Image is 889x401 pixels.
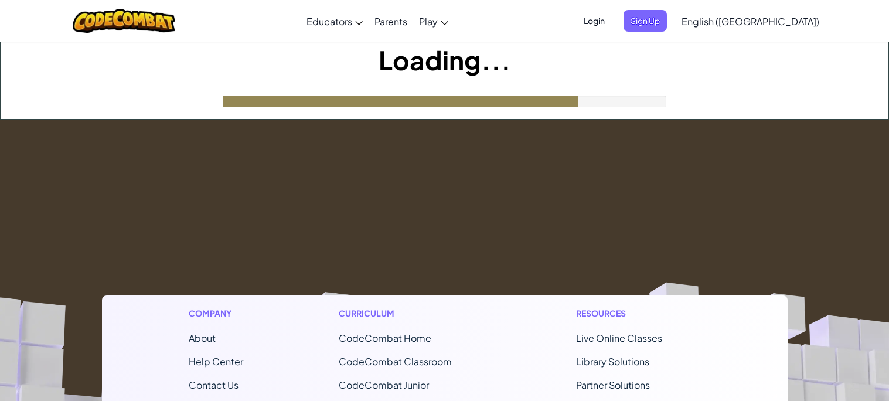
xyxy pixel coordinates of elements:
a: English ([GEOGRAPHIC_DATA]) [676,5,825,37]
a: Partner Solutions [576,379,650,391]
img: CodeCombat logo [73,9,175,33]
a: CodeCombat Classroom [339,355,452,368]
a: Educators [301,5,369,37]
span: Educators [306,15,352,28]
a: Play [413,5,454,37]
button: Login [577,10,612,32]
span: CodeCombat Home [339,332,431,344]
a: Library Solutions [576,355,649,368]
a: About [189,332,216,344]
span: Play [419,15,438,28]
h1: Company [189,307,243,320]
h1: Resources [576,307,701,320]
h1: Curriculum [339,307,481,320]
button: Sign Up [624,10,667,32]
a: Help Center [189,355,243,368]
a: CodeCombat Junior [339,379,429,391]
a: Parents [369,5,413,37]
span: English ([GEOGRAPHIC_DATA]) [682,15,819,28]
span: Contact Us [189,379,239,391]
h1: Loading... [1,42,888,78]
a: Live Online Classes [576,332,662,344]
